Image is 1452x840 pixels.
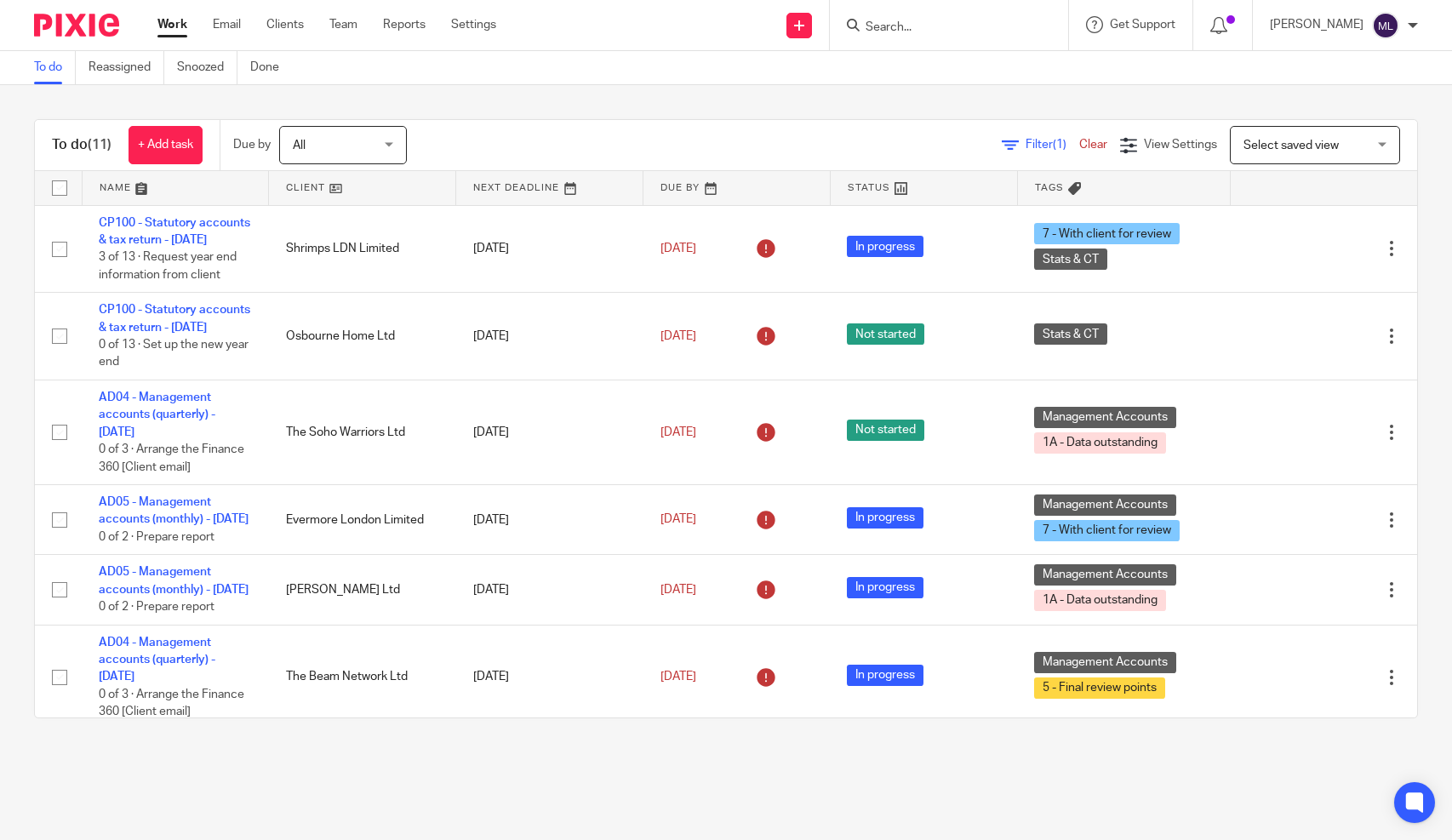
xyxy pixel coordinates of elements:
span: 3 of 13 · Request year end information from client [99,251,237,281]
a: Email [213,16,241,33]
a: AD04 - Management accounts (quarterly) - [DATE] [99,391,215,438]
span: Stats & CT [1034,249,1107,270]
span: (1) [1053,139,1066,151]
a: AD04 - Management accounts (quarterly) - [DATE] [99,637,215,683]
span: All [293,140,306,151]
td: Shrimps LDN Limited [269,205,456,293]
span: [DATE] [660,243,696,254]
span: 1A - Data outstanding [1034,590,1166,611]
span: Management Accounts [1034,652,1176,673]
span: In progress [847,665,923,686]
a: Reassigned [89,51,164,84]
a: Reports [383,16,426,33]
a: CP100 - Statutory accounts & tax return - [DATE] [99,217,250,246]
input: Search [864,20,1017,36]
span: Filter [1026,139,1079,151]
span: [DATE] [660,514,696,526]
span: In progress [847,236,923,257]
p: Due by [233,136,271,153]
a: Clients [266,16,304,33]
td: [PERSON_NAME] Ltd [269,555,456,625]
span: Management Accounts [1034,407,1176,428]
a: Clear [1079,139,1107,151]
td: [DATE] [456,380,643,485]
span: Select saved view [1243,140,1339,151]
span: Management Accounts [1034,564,1176,586]
span: [DATE] [660,671,696,683]
span: Not started [847,323,924,345]
span: Tags [1035,183,1064,192]
span: [DATE] [660,330,696,342]
td: The Soho Warriors Ltd [269,380,456,485]
a: + Add task [129,126,203,164]
td: [DATE] [456,485,643,555]
a: To do [34,51,76,84]
span: Stats & CT [1034,323,1107,345]
span: 0 of 2 · Prepare report [99,531,214,543]
a: CP100 - Statutory accounts & tax return - [DATE] [99,304,250,333]
span: 5 - Final review points [1034,677,1165,699]
a: Team [329,16,357,33]
a: Done [250,51,292,84]
span: Not started [847,420,924,441]
td: Osbourne Home Ltd [269,293,456,380]
span: 0 of 13 · Set up the new year end [99,339,249,369]
td: [DATE] [456,555,643,625]
span: View Settings [1144,139,1217,151]
td: [DATE] [456,625,643,729]
span: (11) [88,138,111,151]
td: [DATE] [456,205,643,293]
p: [PERSON_NAME] [1270,16,1363,33]
span: 1A - Data outstanding [1034,432,1166,454]
a: AD05 - Management accounts (monthly) - [DATE] [99,496,249,525]
img: svg%3E [1372,12,1399,39]
span: [DATE] [660,584,696,596]
span: In progress [847,507,923,529]
td: The Beam Network Ltd [269,625,456,729]
td: Evermore London Limited [269,485,456,555]
span: Get Support [1110,19,1175,31]
td: [DATE] [456,293,643,380]
a: AD05 - Management accounts (monthly) - [DATE] [99,566,249,595]
h1: To do [52,136,111,154]
span: In progress [847,577,923,598]
span: 0 of 3 · Arrange the Finance 360 [Client email] [99,443,244,473]
img: Pixie [34,14,119,37]
span: 7 - With client for review [1034,520,1180,541]
a: Work [157,16,187,33]
a: Snoozed [177,51,237,84]
a: Settings [451,16,496,33]
span: Management Accounts [1034,494,1176,516]
span: 0 of 3 · Arrange the Finance 360 [Client email] [99,689,244,718]
span: 7 - With client for review [1034,223,1180,244]
span: [DATE] [660,426,696,438]
span: 0 of 2 · Prepare report [99,601,214,613]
